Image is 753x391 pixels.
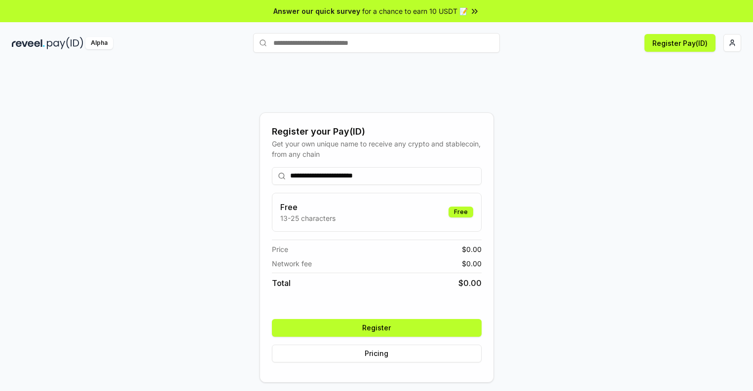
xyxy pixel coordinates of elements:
[272,345,482,362] button: Pricing
[47,37,83,49] img: pay_id
[362,6,468,16] span: for a chance to earn 10 USDT 📝
[280,213,336,223] p: 13-25 characters
[273,6,360,16] span: Answer our quick survey
[272,319,482,337] button: Register
[272,244,288,254] span: Price
[272,277,291,289] span: Total
[272,125,482,139] div: Register your Pay(ID)
[458,277,482,289] span: $ 0.00
[85,37,113,49] div: Alpha
[462,258,482,269] span: $ 0.00
[449,207,473,217] div: Free
[12,37,45,49] img: reveel_dark
[280,201,336,213] h3: Free
[644,34,715,52] button: Register Pay(ID)
[272,258,312,269] span: Network fee
[462,244,482,254] span: $ 0.00
[272,139,482,159] div: Get your own unique name to receive any crypto and stablecoin, from any chain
